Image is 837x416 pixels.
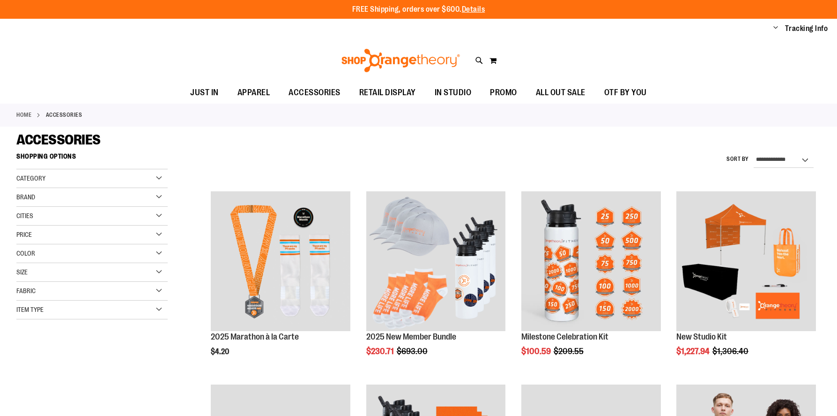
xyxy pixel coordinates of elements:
a: 2025 Marathon à la Carte [211,332,299,341]
span: IN STUDIO [435,82,472,103]
a: 2025 Marathon à la Carte [211,191,350,333]
img: 2025 New Member Bundle [366,191,506,331]
span: APPAREL [237,82,270,103]
span: Brand [16,193,35,201]
a: New Studio Kit [676,191,816,333]
a: Milestone Celebration Kit [521,191,661,333]
button: Account menu [773,24,778,33]
span: $209.55 [554,347,585,356]
div: product [206,187,355,380]
span: Cities [16,212,33,219]
span: Fabric [16,287,36,295]
span: RETAIL DISPLAY [359,82,416,103]
div: product [672,187,821,380]
span: Color [16,250,35,257]
strong: Shopping Options [16,148,168,169]
span: PROMO [490,82,517,103]
span: Price [16,231,32,238]
span: $1,227.94 [676,347,711,356]
span: $693.00 [397,347,429,356]
img: Milestone Celebration Kit [521,191,661,331]
strong: ACCESSORIES [46,111,82,119]
span: OTF BY YOU [604,82,647,103]
span: $4.20 [211,348,230,356]
a: Tracking Info [785,23,828,34]
span: $230.71 [366,347,395,356]
img: Shop Orangetheory [340,49,461,72]
label: Sort By [726,155,749,163]
span: ALL OUT SALE [536,82,585,103]
span: Item Type [16,306,44,313]
span: ACCESSORIES [16,132,101,148]
span: $1,306.40 [712,347,750,356]
span: $100.59 [521,347,552,356]
p: FREE Shipping, orders over $600. [352,4,485,15]
a: 2025 New Member Bundle [366,332,456,341]
div: product [362,187,511,380]
img: New Studio Kit [676,191,816,331]
img: 2025 Marathon à la Carte [211,191,350,331]
a: Milestone Celebration Kit [521,332,608,341]
span: Category [16,174,45,182]
a: Home [16,111,31,119]
span: Size [16,268,28,276]
a: New Studio Kit [676,332,727,341]
span: ACCESSORIES [289,82,341,103]
a: 2025 New Member Bundle [366,191,506,333]
div: product [517,187,666,380]
a: Details [462,5,485,14]
span: JUST IN [190,82,219,103]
